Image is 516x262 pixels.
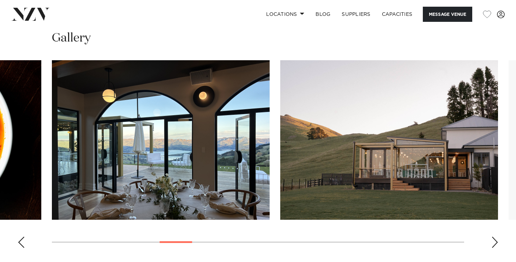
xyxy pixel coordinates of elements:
img: nzv-logo.png [11,8,50,20]
a: BLOG [310,7,336,22]
button: Message Venue [423,7,472,22]
a: SUPPLIERS [336,7,376,22]
swiper-slide: 8 / 23 [280,60,498,220]
a: Capacities [376,7,418,22]
a: Locations [260,7,310,22]
h2: Gallery [52,30,91,46]
swiper-slide: 7 / 23 [52,60,270,220]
